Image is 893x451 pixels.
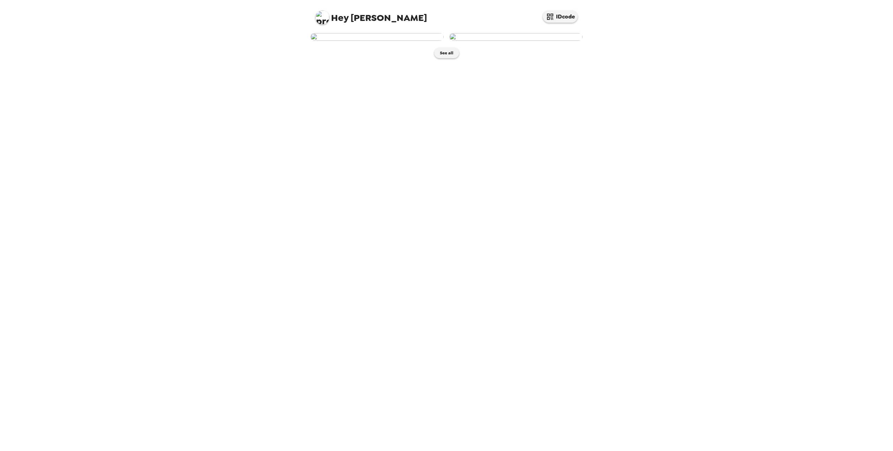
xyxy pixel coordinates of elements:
[315,7,427,23] span: [PERSON_NAME]
[543,10,578,23] button: IDcode
[310,33,444,41] img: user-249661
[315,10,329,24] img: profile pic
[449,33,583,41] img: user-249651
[331,12,348,24] span: Hey
[434,48,459,58] button: See all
